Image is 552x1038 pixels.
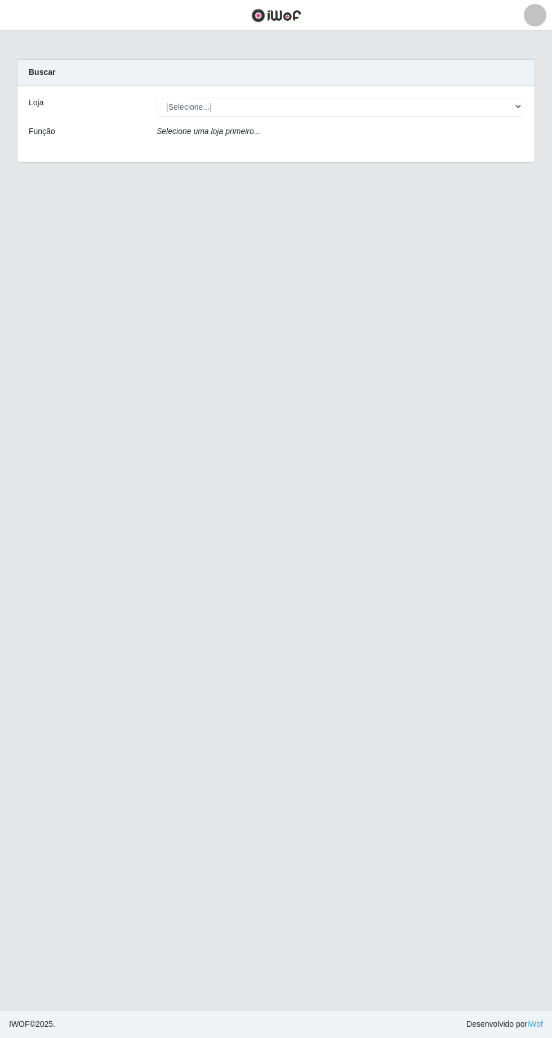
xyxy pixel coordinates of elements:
i: Selecione uma loja primeiro... [157,127,260,136]
label: Função [29,126,55,137]
a: iWof [527,1019,543,1028]
img: CoreUI Logo [251,8,301,23]
span: Desenvolvido por [466,1018,543,1030]
label: Loja [29,97,43,109]
span: © 2025 . [9,1018,55,1030]
strong: Buscar [29,68,55,77]
span: IWOF [9,1019,30,1028]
